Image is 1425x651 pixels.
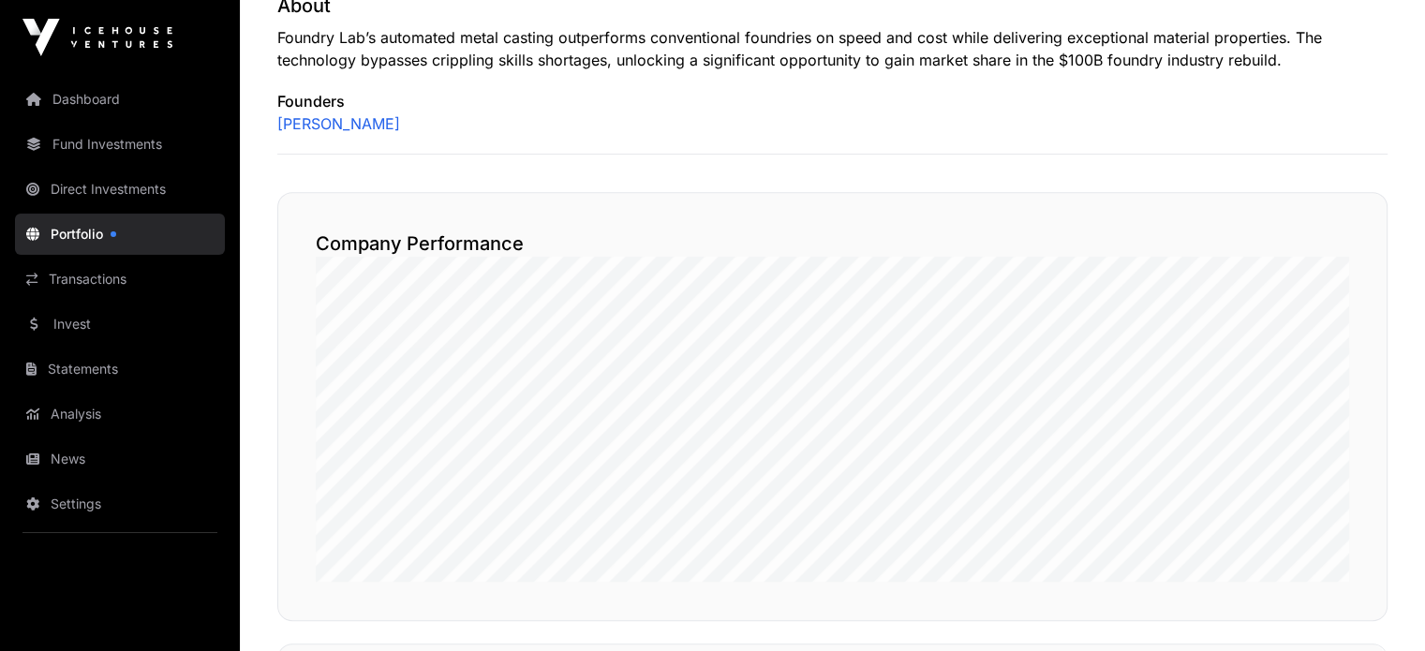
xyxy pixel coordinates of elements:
iframe: Chat Widget [1331,561,1425,651]
a: Direct Investments [15,169,225,210]
a: [PERSON_NAME] [277,112,400,135]
a: Portfolio [15,214,225,255]
a: Fund Investments [15,124,225,165]
a: Analysis [15,393,225,435]
p: Foundry Lab’s automated metal casting outperforms conventional foundries on speed and cost while ... [277,26,1388,71]
a: Transactions [15,259,225,300]
p: Founders [277,90,1388,112]
h2: Company Performance [316,230,1349,257]
a: Invest [15,303,225,345]
a: Statements [15,348,225,390]
a: News [15,438,225,480]
a: Dashboard [15,79,225,120]
img: Icehouse Ventures Logo [22,19,172,56]
a: Settings [15,483,225,525]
